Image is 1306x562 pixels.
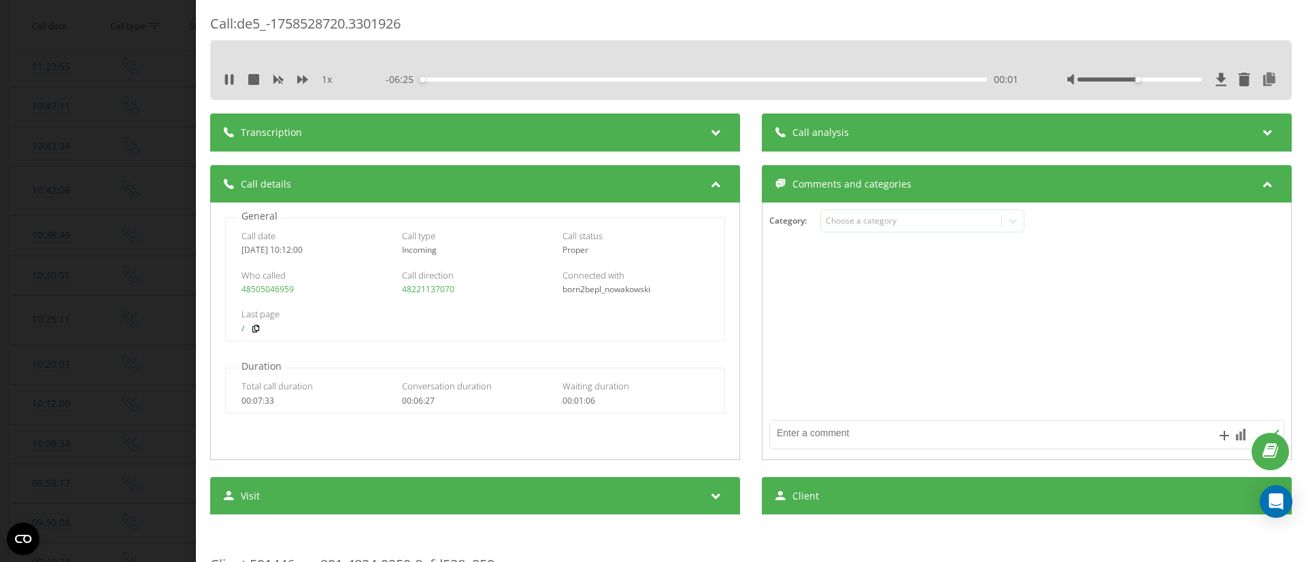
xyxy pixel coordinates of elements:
[238,209,281,223] p: General
[402,244,437,256] span: Incoming
[322,73,332,86] span: 1 x
[792,126,849,139] span: Call analysis
[241,126,302,139] span: Transcription
[792,177,911,191] span: Comments and categories
[241,269,286,281] span: Who called
[563,269,624,281] span: Connected with
[563,285,709,294] div: born2bepl_nowakowski
[241,489,260,503] span: Visit
[241,380,313,392] span: Total call duration
[769,216,820,226] h4: Category :
[386,73,420,86] span: - 06:25
[402,269,454,281] span: Call direction
[241,245,388,255] div: [DATE] 10:12:00
[994,73,1018,86] span: 00:01
[826,215,996,226] div: Choose a category
[7,523,39,555] button: Open CMP widget
[563,396,709,406] div: 00:01:06
[210,14,1292,41] div: Call : de5_-1758528720.3301926
[792,489,819,503] span: Client
[1135,77,1141,82] div: Accessibility label
[563,230,603,242] span: Call status
[241,283,294,295] a: 48505046959
[402,396,548,406] div: 00:06:27
[563,244,588,256] span: Proper
[563,380,629,392] span: Waiting duration
[402,230,435,242] span: Call type
[241,308,280,320] span: Last page
[402,380,492,392] span: Conversation duration
[241,177,291,191] span: Call details
[241,230,275,242] span: Call date
[241,324,244,334] a: /
[238,359,285,373] p: Duration
[241,396,388,406] div: 00:07:33
[1260,485,1292,518] div: Open Intercom Messenger
[420,77,425,82] div: Accessibility label
[402,283,454,295] a: 48221137070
